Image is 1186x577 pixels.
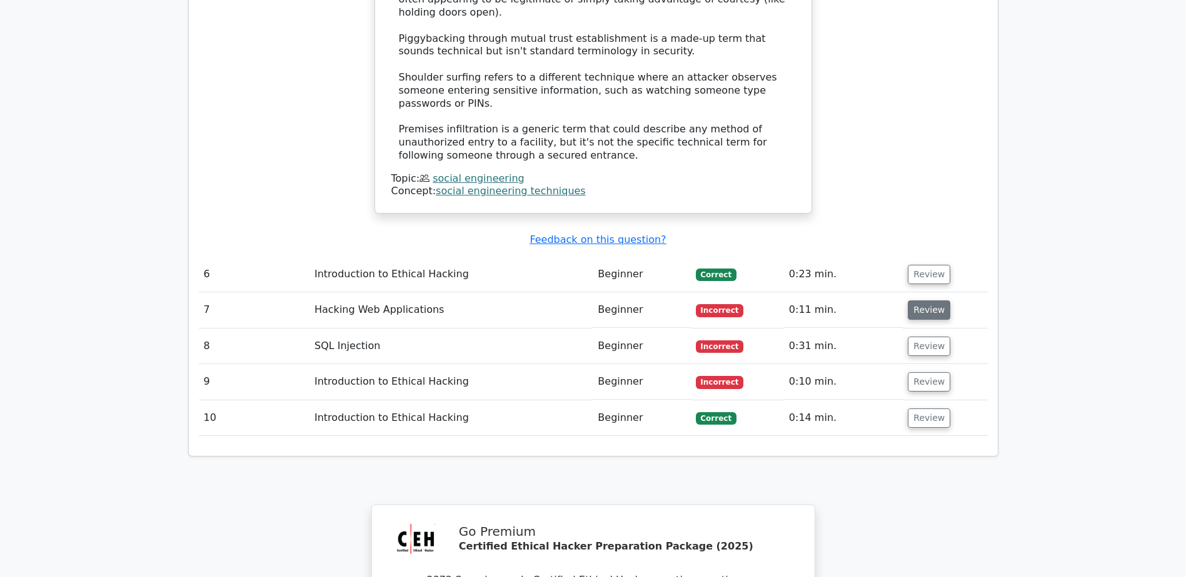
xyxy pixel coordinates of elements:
span: Correct [696,269,736,281]
div: Topic: [391,172,795,185]
td: Beginner [593,257,690,292]
span: Incorrect [696,376,744,388]
td: 0:23 min. [784,257,903,292]
td: 0:11 min. [784,292,903,328]
button: Review [908,408,950,428]
td: 6 [199,257,309,292]
button: Review [908,265,950,284]
td: 0:10 min. [784,364,903,400]
td: Introduction to Ethical Hacking [309,257,593,292]
td: 7 [199,292,309,328]
a: social engineering [433,172,524,184]
td: Introduction to Ethical Hacking [309,364,593,400]
button: Review [908,337,950,356]
td: 9 [199,364,309,400]
td: Beginner [593,292,690,328]
span: Incorrect [696,340,744,353]
td: Introduction to Ethical Hacking [309,400,593,436]
td: 10 [199,400,309,436]
span: Incorrect [696,304,744,317]
a: Feedback on this question? [530,234,666,245]
span: Correct [696,412,736,425]
div: Concept: [391,185,795,198]
td: Beginner [593,400,690,436]
button: Review [908,372,950,392]
td: Hacking Web Applications [309,292,593,328]
td: Beginner [593,364,690,400]
td: 0:31 min. [784,328,903,364]
td: 8 [199,328,309,364]
button: Review [908,300,950,320]
td: SQL Injection [309,328,593,364]
a: social engineering techniques [436,185,586,197]
td: 0:14 min. [784,400,903,436]
td: Beginner [593,328,690,364]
